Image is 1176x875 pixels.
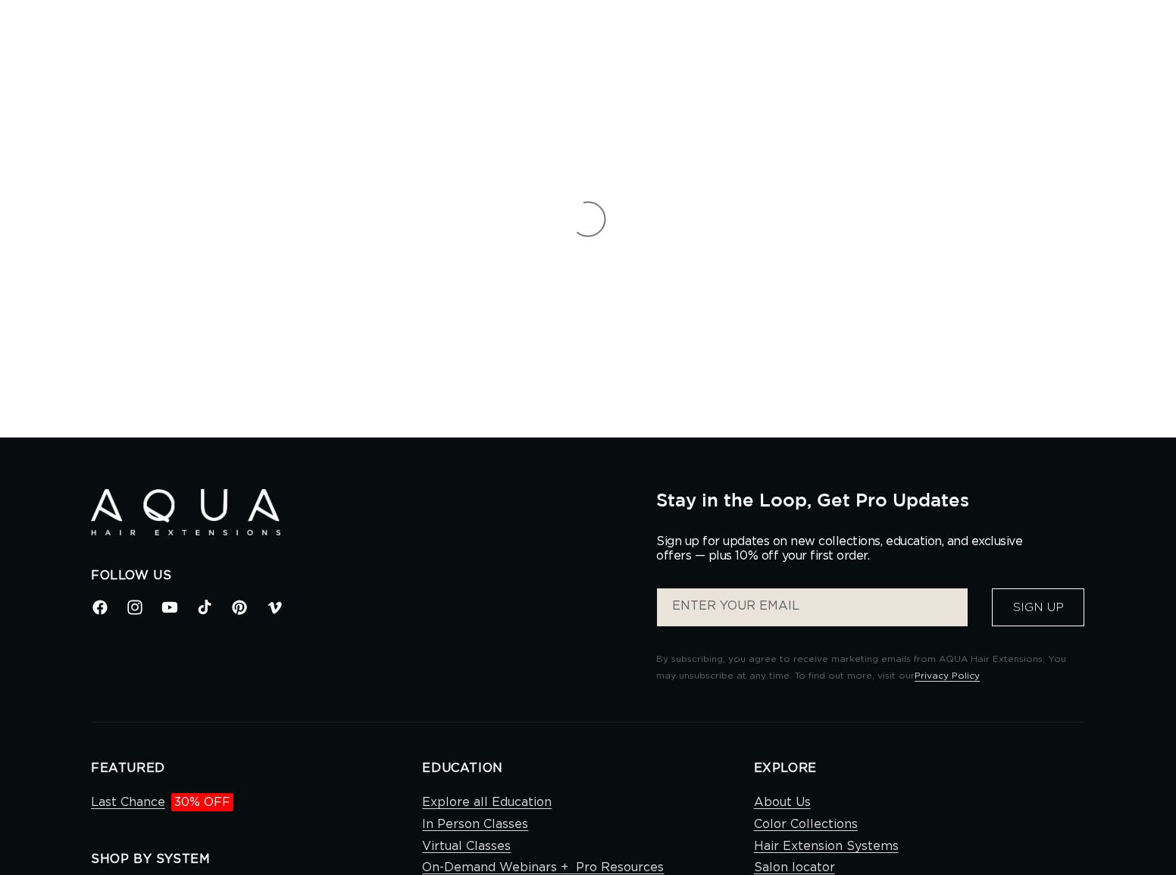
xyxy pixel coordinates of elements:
a: Virtual Classes [422,836,511,858]
a: Last Chance30% OFF [91,792,233,814]
a: Color Collections [754,814,858,836]
a: Privacy Policy [915,671,980,680]
h2: Stay in the Loop, Get Pro Updates [656,489,1085,510]
a: In Person Classes [422,814,528,836]
h2: EDUCATION [422,761,753,776]
a: Explore all Education [422,792,552,814]
a: About Us [754,792,811,814]
h2: Follow Us [91,568,633,584]
h2: EXPLORE [754,761,1085,776]
p: Sign up for updates on new collections, education, and exclusive offers — plus 10% off your first... [656,535,1035,563]
button: Sign Up [992,588,1084,626]
p: By subscribing, you agree to receive marketing emails from AQUA Hair Extensions. You may unsubscr... [656,651,1085,684]
img: Aqua Hair Extensions [91,489,280,535]
input: ENTER YOUR EMAIL [657,588,968,626]
h2: FEATURED [91,761,422,776]
a: Hair Extension Systems [754,836,899,858]
h2: SHOP BY SYSTEM [91,851,422,867]
span: 30% OFF [171,793,233,811]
